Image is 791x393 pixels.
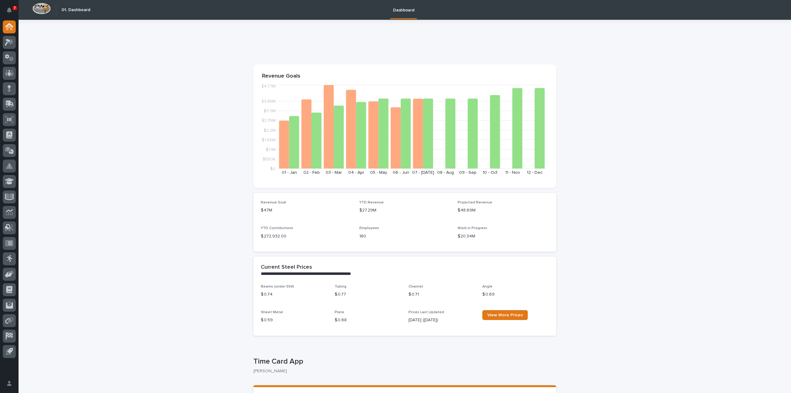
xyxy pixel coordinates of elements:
tspan: $4.77M [261,84,276,88]
span: Angle [482,285,493,288]
text: 01 - Jan [282,170,297,175]
text: 04 - Apr [348,170,364,175]
text: 02 - Feb [303,170,320,175]
p: $ 0.68 [335,317,401,323]
a: View More Prices [482,310,528,320]
span: Plate [335,310,344,314]
text: 10 - Oct [483,170,497,175]
text: 07 - [DATE] [412,170,434,175]
text: 11 - Nov [505,170,520,175]
span: Beams (under 55#) [261,285,294,288]
p: $ 0.69 [482,291,549,298]
tspan: $550K [263,157,276,161]
p: 180 [359,233,450,240]
text: 12 - Dec [527,170,543,175]
p: $27.29M [359,207,450,214]
tspan: $2.75M [261,118,276,123]
span: Prices Last Updated [408,310,444,314]
tspan: $0 [270,167,276,171]
p: $ 0.74 [261,291,327,298]
span: YTD Revenue [359,201,384,204]
div: Notifications7 [8,7,16,17]
h2: Current Steel Prices [261,264,312,271]
span: Sheet Metal [261,310,283,314]
text: 09 - Sep [459,170,476,175]
tspan: $1.65M [262,138,276,142]
p: Time Card App [253,357,554,366]
span: YTD Contributions [261,226,293,230]
p: $20.34M [458,233,549,240]
p: $ 272,932.00 [261,233,352,240]
span: View More Prices [487,313,523,317]
p: $ 0.77 [335,291,401,298]
text: 06 - Jun [393,170,409,175]
span: Tubing [335,285,346,288]
span: Employees [359,226,379,230]
tspan: $1.1M [266,147,276,152]
p: [DATE] ([DATE]) [408,317,475,323]
tspan: $2.2M [264,128,276,132]
p: 7 [14,6,16,10]
p: $48.69M [458,207,549,214]
p: $ 0.59 [261,317,327,323]
text: 08 - Aug [437,170,454,175]
span: Work in Progress [458,226,487,230]
p: $ 0.71 [408,291,475,298]
text: 03 - Mar [326,170,342,175]
text: 05 - May [370,170,387,175]
p: Revenue Goals [262,73,548,80]
h2: 01. Dashboard [61,7,90,13]
img: Workspace Logo [32,3,51,14]
tspan: $3.85M [261,99,276,104]
p: $47M [261,207,352,214]
button: Notifications [3,4,16,17]
span: Revenue Goal [261,201,286,204]
span: Channel [408,285,423,288]
span: Projected Revenue [458,201,492,204]
tspan: $3.3M [264,109,276,113]
p: [PERSON_NAME] [253,369,551,374]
